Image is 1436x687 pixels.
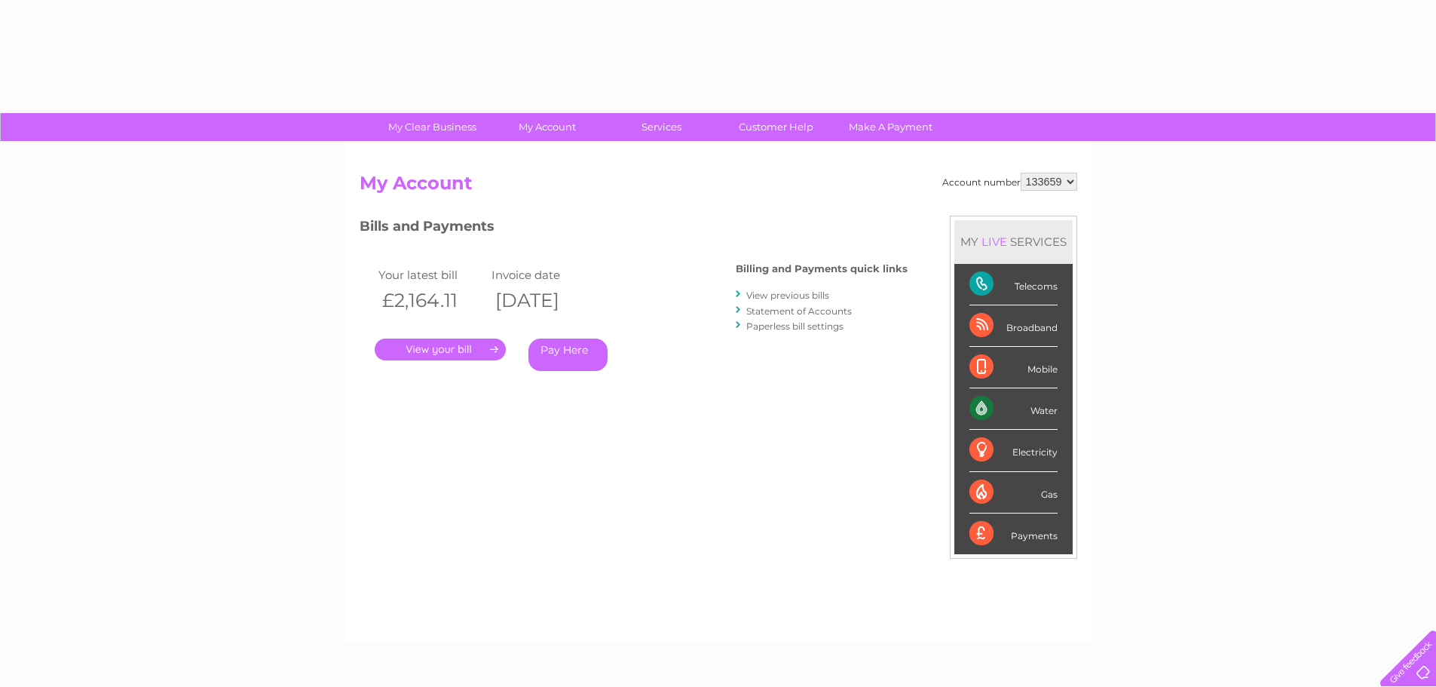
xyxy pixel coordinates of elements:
th: [DATE] [488,285,601,316]
div: Account number [942,173,1077,191]
a: Customer Help [714,113,838,141]
h3: Bills and Payments [360,216,908,242]
div: LIVE [978,235,1010,249]
div: Broadband [969,305,1058,347]
div: Payments [969,514,1058,554]
a: Services [599,113,724,141]
th: £2,164.11 [375,285,488,316]
a: My Account [485,113,609,141]
a: My Clear Business [370,113,494,141]
div: Water [969,388,1058,430]
a: Pay Here [528,339,608,371]
a: . [375,339,506,360]
a: View previous bills [746,290,829,301]
a: Make A Payment [828,113,953,141]
a: Statement of Accounts [746,305,852,317]
td: Your latest bill [375,265,488,285]
div: MY SERVICES [954,220,1073,263]
h4: Billing and Payments quick links [736,263,908,274]
div: Telecoms [969,264,1058,305]
div: Mobile [969,347,1058,388]
h2: My Account [360,173,1077,201]
div: Gas [969,472,1058,514]
td: Invoice date [488,265,601,285]
a: Paperless bill settings [746,320,844,332]
div: Electricity [969,430,1058,471]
